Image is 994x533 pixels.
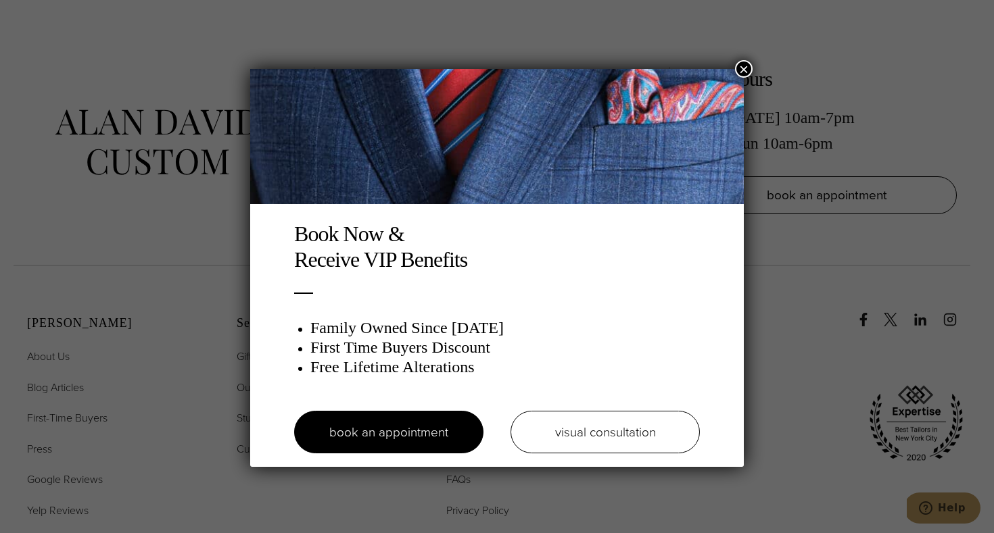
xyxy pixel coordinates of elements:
[310,338,700,357] h3: First Time Buyers Discount
[294,221,700,273] h2: Book Now & Receive VIP Benefits
[735,60,753,78] button: Close
[511,411,700,453] a: visual consultation
[31,9,59,22] span: Help
[310,318,700,338] h3: Family Owned Since [DATE]
[310,357,700,377] h3: Free Lifetime Alterations
[294,411,483,453] a: book an appointment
